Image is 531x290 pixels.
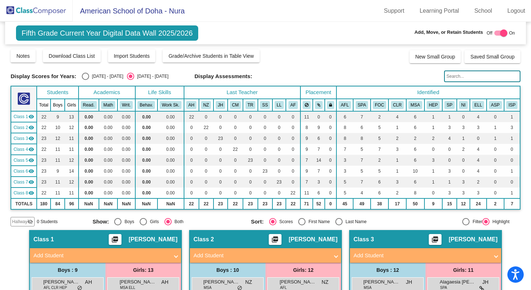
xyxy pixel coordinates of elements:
[470,111,487,122] td: 4
[371,133,389,144] td: 5
[286,111,300,122] td: 0
[504,144,520,155] td: 0
[157,111,184,122] td: 0.00
[109,234,121,245] button: Print Students Details
[272,133,286,144] td: 0
[258,122,272,133] td: 0
[51,155,65,166] td: 11
[313,122,325,133] td: 9
[300,133,313,144] td: 9
[504,122,520,133] td: 3
[408,101,422,109] button: MSA
[313,99,325,111] th: Keep with students
[354,251,489,260] mat-panel-title: Add Student
[388,99,406,111] th: Involved with Counselors regularly inside the school day
[199,144,213,155] td: 0
[199,133,213,144] td: 0
[336,166,353,177] td: 3
[258,166,272,177] td: 23
[99,122,117,133] td: 0.00
[336,155,353,166] td: 3
[117,166,135,177] td: 0.00
[160,101,181,109] button: Work Sk.
[391,101,404,109] button: CLR
[81,101,97,109] button: Read.
[286,122,300,133] td: 0
[199,166,213,177] td: 0
[37,122,51,133] td: 22
[442,133,457,144] td: 4
[13,146,28,153] span: Class 4
[213,133,228,144] td: 23
[213,155,228,166] td: 0
[11,122,37,133] td: Nick Zarter - No Class Name
[371,155,389,166] td: 2
[184,144,199,155] td: 0
[184,122,199,133] td: 0
[213,144,228,155] td: 0
[28,146,34,152] mat-icon: visibility
[300,111,313,122] td: 11
[487,155,504,166] td: 0
[258,144,272,155] td: 0
[135,166,157,177] td: 0.00
[457,155,470,166] td: 0
[325,144,336,155] td: 0
[442,111,457,122] td: 1
[243,144,257,155] td: 0
[184,133,199,144] td: 0
[16,25,198,41] span: Fifth Grade Current Year Digital Data Wall 2025/2026
[410,50,461,63] button: New Small Group
[504,99,520,111] th: Individualized Support Plan (academic or behavior)
[135,155,157,166] td: 0.00
[353,155,370,166] td: 7
[457,122,470,133] td: 3
[11,133,37,144] td: James Hammonds - No Class Name
[230,101,241,109] button: CM
[163,49,260,63] button: Grade/Archive Students in Table View
[388,155,406,166] td: 1
[184,111,199,122] td: 22
[243,111,257,122] td: 0
[336,111,353,122] td: 6
[313,144,325,155] td: 7
[388,144,406,155] td: 3
[406,122,424,133] td: 6
[37,144,51,155] td: 22
[442,122,457,133] td: 3
[79,111,99,122] td: 0.00
[272,166,286,177] td: 0
[51,122,65,133] td: 10
[336,144,353,155] td: 7
[424,133,442,144] td: 2
[201,101,211,109] button: NZ
[288,101,298,109] button: AF
[406,155,424,166] td: 6
[11,155,37,166] td: Troy Redd - No Class Name
[51,144,65,155] td: 11
[101,101,115,109] button: Math
[13,113,28,120] span: Class 1
[228,166,243,177] td: 0
[13,157,28,164] span: Class 5
[135,86,184,99] th: Life Skills
[371,122,389,133] td: 5
[184,86,300,99] th: Last Teacher
[190,248,341,263] mat-expansion-panel-header: Add Student
[37,111,51,122] td: 22
[371,144,389,155] td: 7
[414,29,483,36] span: Add, Move, or Retain Students
[406,144,424,155] td: 6
[457,111,470,122] td: 0
[99,133,117,144] td: 0.00
[228,155,243,166] td: 0
[272,155,286,166] td: 0
[213,111,228,122] td: 0
[300,86,336,99] th: Placement
[353,144,370,155] td: 5
[228,99,243,111] th: Chad Martin
[108,49,156,63] button: Import Students
[353,166,370,177] td: 5
[429,234,442,245] button: Print Students Details
[65,122,78,133] td: 12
